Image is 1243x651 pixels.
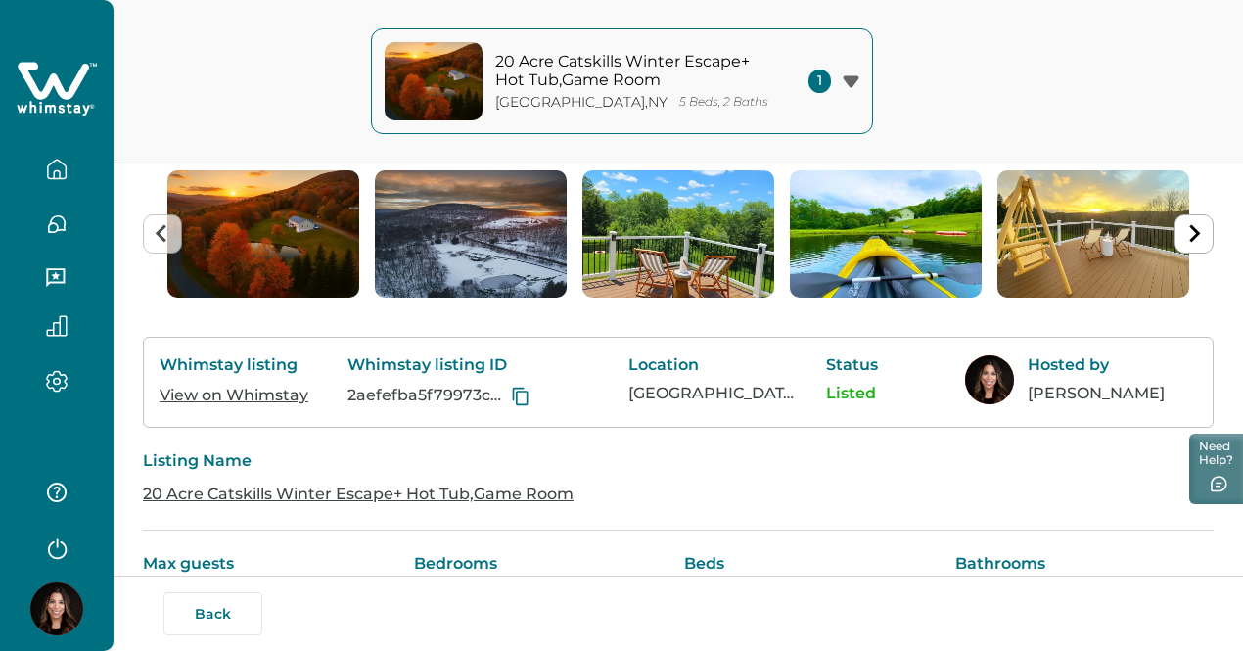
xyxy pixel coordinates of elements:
p: Whimstay listing ID [347,355,597,375]
p: Whimstay listing [160,355,316,375]
p: Listing Name [143,451,1214,471]
p: [PERSON_NAME] [1028,384,1194,403]
p: 2aefefba5f79973cada886368bf06370 [347,386,507,405]
p: Status [826,355,934,375]
a: View on Whimstay [160,386,308,404]
p: Hosted by [1028,355,1194,375]
p: 5 Beds, 2 Baths [679,95,768,110]
img: Whimstay Host [30,582,83,635]
a: 20 Acre Catskills Winter Escape+ Hot Tub,Game Room [143,485,574,503]
li: 5 of 69 [997,170,1189,298]
button: Previous slide [143,214,182,254]
p: Max guests [143,554,402,574]
p: 20 Acre Catskills Winter Escape+ Hot Tub,Game Room [495,52,760,90]
button: Back [163,592,262,635]
img: list-photos [167,170,359,298]
img: list-photos [582,170,774,298]
img: list-photos [997,170,1189,298]
img: Whimstay Host [965,355,1014,404]
p: [GEOGRAPHIC_DATA] , NY [495,94,668,111]
img: property-cover [385,42,483,120]
img: list-photos [375,170,567,298]
p: Bathrooms [955,554,1215,574]
span: 1 [808,70,831,93]
button: property-cover20 Acre Catskills Winter Escape+ Hot Tub,Game Room[GEOGRAPHIC_DATA],NY5 Beds, 2 Baths1 [371,28,873,134]
li: 2 of 69 [375,170,567,298]
li: 3 of 69 [582,170,774,298]
p: [GEOGRAPHIC_DATA], [GEOGRAPHIC_DATA], [GEOGRAPHIC_DATA] [628,384,795,403]
li: 1 of 69 [167,170,359,298]
button: Next slide [1174,214,1214,254]
p: Listed [826,384,934,403]
p: Beds [684,554,944,574]
li: 4 of 69 [790,170,982,298]
p: Location [628,355,795,375]
img: list-photos [790,170,982,298]
p: Bedrooms [414,554,673,574]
